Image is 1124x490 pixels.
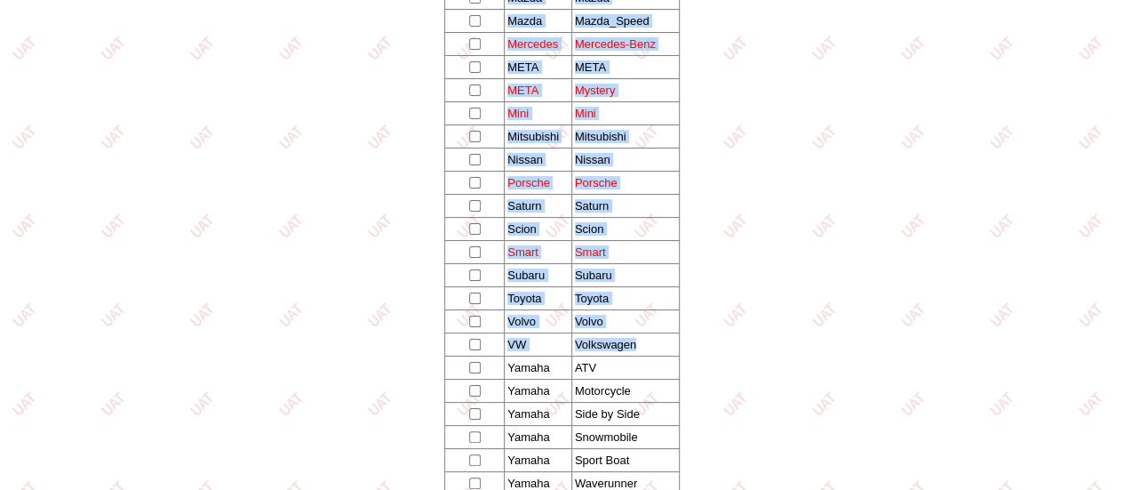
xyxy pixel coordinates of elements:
td: Mazda [505,10,572,33]
td: META [505,56,572,79]
td: Saturn [571,195,679,218]
td: Volvo [505,310,572,333]
td: Subaru [505,264,572,287]
td: Porsche [571,172,679,195]
td: Snowmobile [571,426,679,449]
td: Yamaha [505,357,572,380]
td: Scion [505,218,572,241]
td: Mercedes [505,33,572,56]
td: Yamaha [505,449,572,472]
td: Sport Boat [571,449,679,472]
td: Mini [505,102,572,125]
td: Smart [571,241,679,264]
td: Volvo [571,310,679,333]
td: Mitsubishi [571,125,679,149]
td: Yamaha [505,426,572,449]
td: Mystery [571,79,679,102]
td: Nissan [505,149,572,172]
td: Mini [571,102,679,125]
td: Subaru [571,264,679,287]
td: META [505,79,572,102]
td: Toyota [505,287,572,310]
td: Yamaha [505,403,572,426]
td: Saturn [505,195,572,218]
td: VW [505,333,572,357]
td: Mazda_Speed [571,10,679,33]
td: Scion [571,218,679,241]
td: Porsche [505,172,572,195]
td: ATV [571,357,679,380]
td: Volkswagen [571,333,679,357]
td: Mercedes-Benz [571,33,679,56]
td: Smart [505,241,572,264]
td: Side by Side [571,403,679,426]
td: Nissan [571,149,679,172]
td: META [571,56,679,79]
td: Mitsubishi [505,125,572,149]
td: Motorcycle [571,380,679,403]
td: Yamaha [505,380,572,403]
td: Toyota [571,287,679,310]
